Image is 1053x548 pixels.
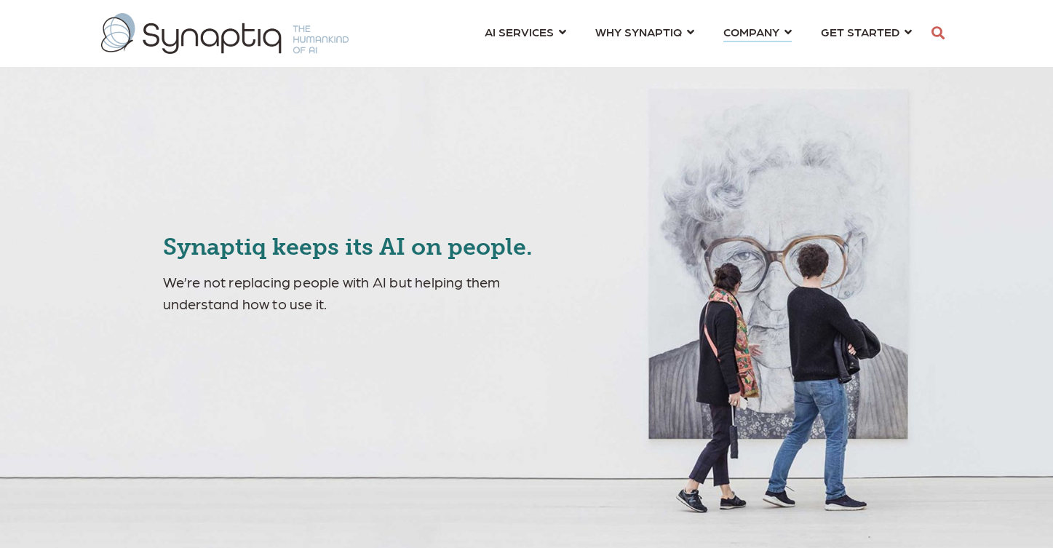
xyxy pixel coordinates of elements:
a: AI SERVICES [485,18,566,45]
p: We’re not replacing people with AI but helping them understand how to use it. [163,271,580,314]
span: Synaptiq keeps its AI on people. [163,233,533,261]
a: GET STARTED [821,18,912,45]
span: WHY SYNAPTIQ [595,22,682,41]
img: synaptiq logo-1 [101,13,349,54]
span: GET STARTED [821,22,899,41]
a: COMPANY [723,18,792,45]
span: AI SERVICES [485,22,554,41]
a: WHY SYNAPTIQ [595,18,694,45]
span: COMPANY [723,22,779,41]
nav: menu [470,7,926,60]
